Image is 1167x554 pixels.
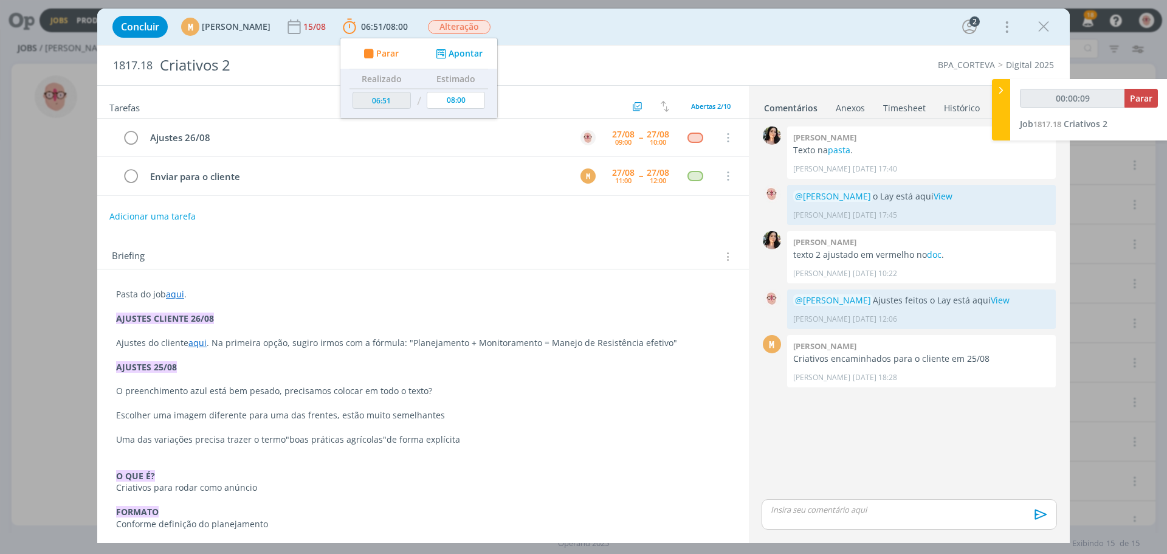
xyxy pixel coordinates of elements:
span: Abertas 2/10 [691,102,731,111]
p: texto 2 ajustado em vermelho no . [793,249,1050,261]
span: Criativos 2 [1064,118,1107,130]
p: Conforme definição do planejamento [116,518,730,530]
div: 12:00 [650,177,666,184]
button: 06:51/08:00 [340,17,411,36]
a: View [991,294,1010,306]
span: Tarefas [109,99,140,114]
div: 27/08 [647,130,669,139]
div: 09:00 [615,139,632,145]
span: [DATE] 18:28 [853,372,897,383]
button: Alteração [427,19,491,35]
strong: O QUE É? [116,470,155,482]
span: [DATE] 12:06 [853,314,897,325]
a: Digital 2025 [1006,59,1054,71]
p: Escolher uma imagem diferente para uma das frentes, estão muito semelhantes [116,409,730,421]
p: [PERSON_NAME] [793,268,850,279]
span: 08:00 [386,21,408,32]
span: "boas práticas agrícolas" [286,434,387,445]
img: T [763,126,781,145]
div: 27/08 [612,168,635,177]
div: 10:00 [650,139,666,145]
p: [PERSON_NAME] [793,372,850,383]
p: [PERSON_NAME] [793,314,850,325]
div: Criativos 2 [155,50,657,80]
button: M[PERSON_NAME] [181,18,270,36]
a: Histórico [943,97,980,114]
span: Concluir [121,22,159,32]
p: Criativos para rodar como anúncio [116,482,730,494]
div: 27/08 [612,130,635,139]
p: Ajustes feitos o Lay está aqui [793,294,1050,306]
p: Pasta do job . [116,288,730,300]
div: M [181,18,199,36]
span: [DATE] 17:45 [853,210,897,221]
img: A [763,289,781,308]
span: Parar [376,49,399,58]
b: [PERSON_NAME] [793,341,856,351]
td: / [414,89,424,114]
img: arrow-down-up.svg [661,101,669,112]
img: A [580,130,596,145]
span: @[PERSON_NAME] [795,190,871,202]
ul: 06:51/08:00 [340,38,498,119]
div: 27/08 [647,168,669,177]
span: [PERSON_NAME] [202,23,270,31]
strong: AJUSTES 25/08 [116,361,177,373]
p: [PERSON_NAME] [793,164,850,175]
p: Texto na . [793,144,1050,156]
p: Ajustes do cliente . Na primeira opção, sugiro irmos com a fórmula: "Planejamento + Monitoramento... [116,337,730,349]
div: Anexos [836,102,865,114]
th: Estimado [424,69,488,89]
img: T [763,231,781,249]
p: Criativos encaminhados para o cliente em 25/08 [793,353,1050,365]
span: [DATE] 17:40 [853,164,897,175]
span: / [383,21,386,32]
a: doc [927,249,942,260]
span: Parar [1130,92,1152,104]
p: [PERSON_NAME] [793,210,850,221]
span: -- [639,171,642,180]
span: -- [639,133,642,142]
span: Briefing [112,249,145,265]
img: A [763,185,781,203]
button: Parar [1124,89,1158,108]
p: O preenchimento azul está bem pesado, precisamos colocar em todo o texto? [116,385,730,397]
a: BPA_CORTEVA [938,59,995,71]
p: Uma das variações precisa trazer o termo de forma explícita [116,434,730,446]
div: M [580,168,596,184]
button: Parar [360,47,399,60]
button: Adicionar uma tarefa [109,206,196,227]
span: 1817.18 [113,59,153,72]
div: dialog [97,9,1070,543]
p: o Lay está aqui [793,190,1050,203]
a: Job1817.18Criativos 2 [1020,118,1107,130]
span: 06:51 [361,21,383,32]
b: [PERSON_NAME] [793,237,856,248]
button: A [579,128,597,147]
button: Concluir [112,16,168,38]
strong: AJUSTES CLIENTE 26/08 [116,313,214,324]
button: Apontar [433,47,483,60]
a: Comentários [763,97,818,114]
a: aqui [166,288,184,300]
div: Enviar para o cliente [145,169,569,184]
b: [PERSON_NAME] [793,132,856,143]
a: View [934,190,952,202]
strong: FORMATO [116,506,159,518]
a: pasta [828,144,850,156]
button: 2 [960,17,979,36]
div: 15/08 [303,23,328,31]
div: 11:00 [615,177,632,184]
div: Ajustes 26/08 [145,130,569,145]
span: 1817.18 [1033,119,1061,130]
div: M [763,335,781,353]
a: aqui [188,337,207,348]
div: 2 [969,16,980,27]
a: Timesheet [883,97,926,114]
button: M [579,167,597,185]
th: Realizado [349,69,414,89]
span: [DATE] 10:22 [853,268,897,279]
span: Alteração [428,20,491,34]
span: @[PERSON_NAME] [795,294,871,306]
